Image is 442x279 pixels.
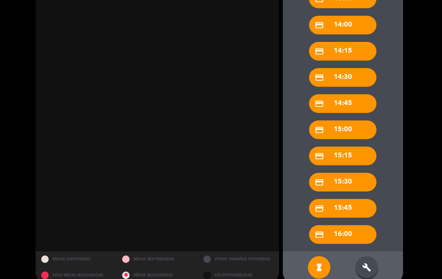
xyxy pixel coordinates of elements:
div: 16:00 [309,225,376,244]
i: credit_card [315,125,324,135]
i: credit_card [315,21,324,30]
i: credit_card [315,230,324,239]
div: 14:45 [309,94,376,113]
div: 15:00 [309,120,376,139]
div: 14:00 [309,16,376,34]
div: 15:45 [309,199,376,218]
div: MESAS DISPONIBLES [36,251,117,267]
div: 14:15 [309,42,376,61]
i: credit_card [315,99,324,108]
div: OTROS TAMAÑOS DIPONIBLES [198,251,279,267]
div: MESAS RESTRINGIDAS [116,251,198,267]
i: credit_card [315,178,324,187]
i: hourglass_full [315,263,324,272]
i: credit_card [315,151,324,161]
i: build [362,263,371,272]
div: 15:15 [309,147,376,165]
i: credit_card [315,73,324,82]
div: 15:30 [309,173,376,191]
i: credit_card [315,204,324,213]
i: credit_card [315,47,324,56]
div: 14:30 [309,68,376,87]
